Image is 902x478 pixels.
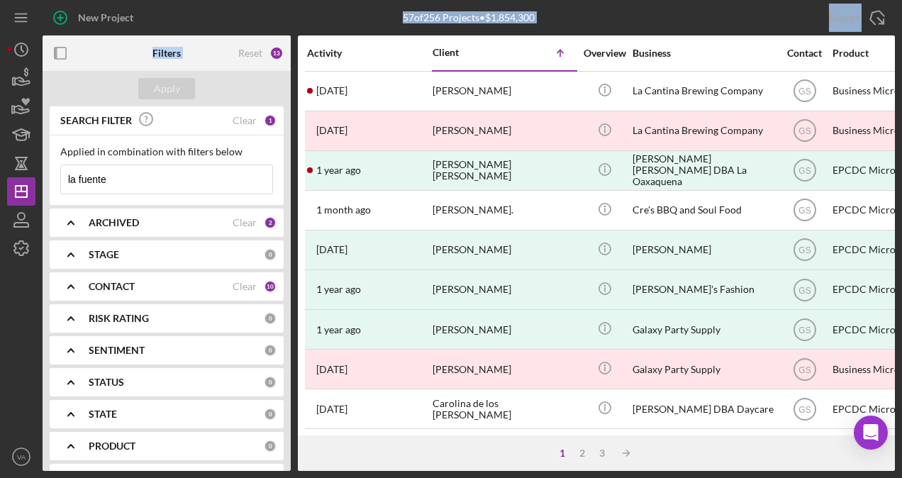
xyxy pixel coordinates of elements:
time: 2023-06-06 20:19 [316,125,347,136]
div: Reset [238,48,262,59]
button: VA [7,443,35,471]
div: Business [633,48,774,59]
div: [PERSON_NAME] DBA [PERSON_NAME] Organic Farm [633,430,774,467]
div: 57 of 256 Projects • $1,854,300 [403,12,535,23]
div: 0 [264,408,277,421]
b: SEARCH FILTER [60,115,132,126]
text: GS [798,87,811,96]
div: 0 [264,376,277,389]
time: 2023-05-02 19:06 [316,85,347,96]
div: Applied in combination with filters below [60,146,273,157]
button: Export [815,4,895,32]
time: 2024-01-09 00:23 [316,364,347,375]
div: [PERSON_NAME] [433,112,574,150]
div: 1 [264,114,277,127]
text: GS [798,365,811,374]
div: [PERSON_NAME] [PERSON_NAME] DBA La Oaxaquena [633,152,774,189]
div: [PERSON_NAME] [433,72,574,110]
div: Clear [233,217,257,228]
button: Apply [138,78,195,99]
div: [PERSON_NAME] [433,271,574,309]
text: GS [798,245,811,255]
text: GS [798,404,811,414]
div: [PERSON_NAME] DBA Daycare [633,390,774,428]
time: 2024-12-12 22:11 [316,404,347,415]
div: Clear [233,115,257,126]
div: 0 [264,440,277,452]
div: La Cantina Brewing Company [633,72,774,110]
div: [PERSON_NAME] [433,311,574,348]
div: Activity [307,48,431,59]
b: STATE [89,408,117,420]
text: GS [798,166,811,176]
div: Overview [578,48,631,59]
div: La Cantina Brewing Company [633,112,774,150]
div: Open Intercom Messenger [854,416,888,450]
div: 13 [269,46,284,60]
time: 2024-04-25 21:28 [316,284,361,295]
time: 2025-02-02 22:33 [316,244,347,255]
div: Galaxy Party Supply [633,350,774,388]
b: STAGE [89,249,119,260]
b: ARCHIVED [89,217,139,228]
div: 0 [264,344,277,357]
text: GS [798,325,811,335]
div: [PERSON_NAME] [433,430,574,467]
div: [PERSON_NAME] [PERSON_NAME] [433,152,574,189]
b: SENTIMENT [89,345,145,356]
div: Apply [154,78,180,99]
text: GS [798,285,811,295]
div: Cre's BBQ and Soul Food [633,191,774,229]
b: STATUS [89,377,124,388]
div: 3 [592,448,612,459]
div: 2 [264,216,277,229]
div: [PERSON_NAME] [433,231,574,269]
text: GS [798,126,811,136]
time: 2024-06-21 19:17 [316,324,361,335]
div: 2 [572,448,592,459]
text: VA [17,453,26,461]
b: PRODUCT [89,440,135,452]
div: Galaxy Party Supply [633,311,774,348]
div: 0 [264,312,277,325]
div: [PERSON_NAME] [633,231,774,269]
b: Filters [152,48,181,59]
b: CONTACT [89,281,135,292]
button: New Project [43,4,147,32]
div: [PERSON_NAME] [433,350,574,388]
div: Export [829,4,859,32]
b: RISK RATING [89,313,149,324]
time: 2024-07-21 00:25 [316,165,361,176]
div: [PERSON_NAME]. [433,191,574,229]
div: Client [433,47,503,58]
div: 10 [264,280,277,293]
div: 0 [264,248,277,261]
div: New Project [78,4,133,32]
div: Clear [233,281,257,292]
text: GS [798,206,811,216]
time: 2025-07-24 17:57 [316,204,371,216]
div: Contact [778,48,831,59]
div: [PERSON_NAME]'s Fashion [633,271,774,309]
div: 1 [552,448,572,459]
div: Carolina de los [PERSON_NAME] [433,390,574,428]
